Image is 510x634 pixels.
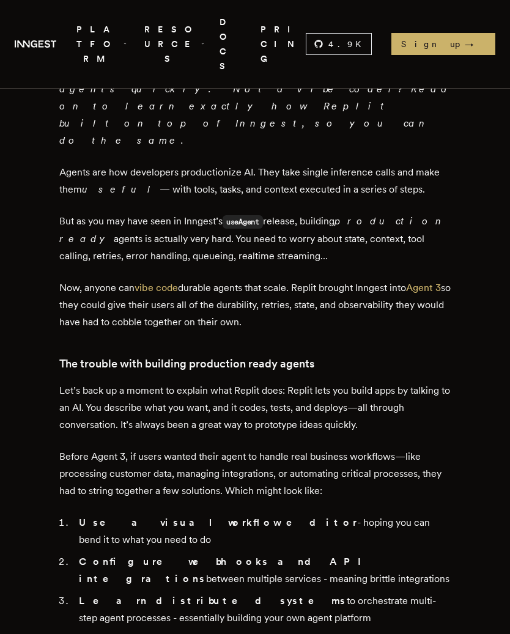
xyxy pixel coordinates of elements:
strong: Configure webhooks and API integrations [79,556,372,584]
span: → [465,38,486,50]
p: Before Agent 3, if users wanted their agent to handle real business workflows—like processing cus... [59,448,451,499]
a: Sign up [391,33,495,55]
a: PRICING [261,15,306,73]
span: PLATFORM [71,22,127,67]
a: Agent 3 [406,282,441,293]
span: RESOURCES [142,22,205,67]
p: Agents are how developers productionize AI. They take single inference calls and make them — with... [59,164,451,198]
a: DOCS [220,15,245,73]
strong: Learn distributed systems [79,595,347,606]
li: between multiple services - meaning brittle integrations [75,553,451,588]
li: to orchestrate multi-step agent processes - essentially building your own agent platform [75,592,451,627]
p: But as you may have seen in Inngest’s release, building agents is actually very hard. You need to... [59,213,451,265]
p: Now, anyone can durable agents that scale. Replit brought Inngest into so they could give their u... [59,279,451,331]
strong: Use a visual workflow editor [79,517,357,528]
em: useful [82,183,160,195]
button: RESOURCES [142,15,205,73]
h3: The trouble with building production ready agents [59,355,451,372]
em: TLDR: Replit’s agent builder is now powered by Inngest! Novice builders can now vibe code durable... [59,32,450,146]
p: Let’s back up a moment to explain what Replit does: Replit lets you build apps by talking to an A... [59,382,451,433]
li: - hoping you can bend it to what you need to do [75,514,451,548]
a: vibe code [135,282,178,293]
button: PLATFORM [71,15,127,73]
code: useAgent [223,215,263,229]
span: 4.9 K [328,38,369,50]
